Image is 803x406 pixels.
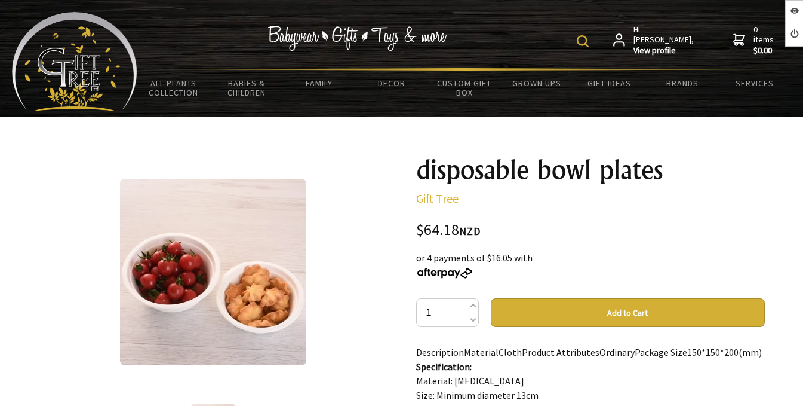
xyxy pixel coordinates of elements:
span: NZD [459,224,481,238]
a: 0 items$0.00 [733,25,776,56]
a: Hi [PERSON_NAME],View profile [613,25,695,56]
img: disposable bowl plates [120,179,306,365]
span: Hi [PERSON_NAME], [633,25,695,56]
a: Gift Tree [416,191,459,206]
div: $64.18 [416,222,765,239]
div: or 4 payments of $16.05 with [416,251,765,279]
h1: disposable bowl plates [416,155,765,184]
strong: $0.00 [753,45,776,56]
img: Babyware - Gifts - Toys and more... [12,12,137,111]
img: Afterpay [416,268,473,279]
a: All Plants Collection [137,71,210,105]
span: 0 items [753,24,776,56]
a: Brands [646,71,719,96]
a: Gift Ideas [573,71,646,96]
img: Babywear - Gifts - Toys & more [267,26,447,51]
strong: Specification: [416,361,472,373]
a: Custom Gift Box [428,71,501,105]
a: Services [718,71,791,96]
button: Add to Cart [491,298,765,327]
strong: View profile [633,45,695,56]
a: Grown Ups [500,71,573,96]
a: Babies & Children [210,71,283,105]
a: Family [282,71,355,96]
a: Decor [355,71,428,96]
img: product search [577,35,589,47]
